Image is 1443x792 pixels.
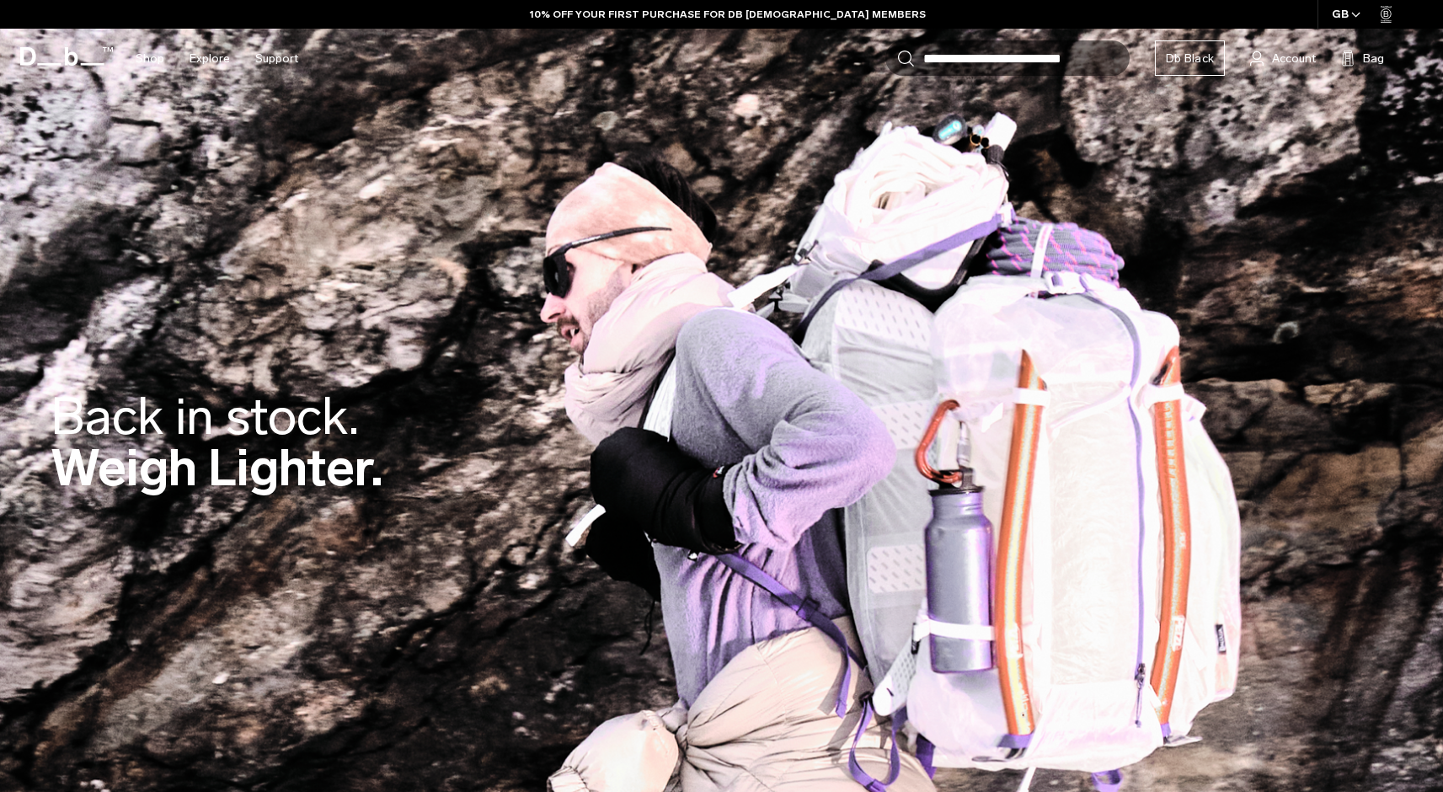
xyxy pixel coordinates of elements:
[51,386,359,447] span: Back in stock.
[1155,40,1225,76] a: Db Black
[530,7,926,22] a: 10% OFF YOUR FIRST PURCHASE FOR DB [DEMOGRAPHIC_DATA] MEMBERS
[1272,50,1316,67] span: Account
[1363,50,1384,67] span: Bag
[190,29,230,88] a: Explore
[1250,48,1316,68] a: Account
[136,29,164,88] a: Shop
[123,29,311,88] nav: Main Navigation
[1341,48,1384,68] button: Bag
[51,391,383,494] h2: Weigh Lighter.
[255,29,298,88] a: Support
